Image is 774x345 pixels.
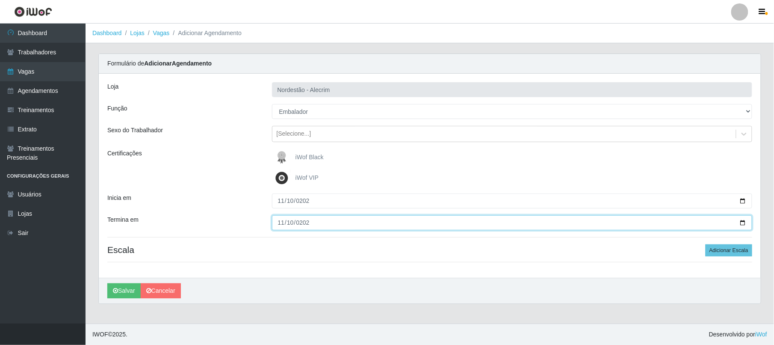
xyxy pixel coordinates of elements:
a: Lojas [130,30,144,36]
span: © 2025 . [92,330,127,339]
a: iWof [755,331,767,338]
button: Salvar [107,283,141,298]
label: Certificações [107,149,142,158]
span: iWof VIP [295,174,319,181]
span: iWof Black [295,154,324,161]
input: 00/00/0000 [272,193,753,208]
img: iWof VIP [273,170,294,187]
label: Sexo do Trabalhador [107,126,163,135]
nav: breadcrumb [86,24,774,43]
button: Adicionar Escala [706,244,752,256]
input: 00/00/0000 [272,215,753,230]
h4: Escala [107,244,752,255]
label: Função [107,104,127,113]
div: [Selecione...] [277,130,311,139]
img: iWof Black [273,149,294,166]
span: Desenvolvido por [709,330,767,339]
label: Loja [107,82,118,91]
div: Formulário de [99,54,761,74]
a: Dashboard [92,30,122,36]
strong: Adicionar Agendamento [144,60,212,67]
label: Termina em [107,215,139,224]
label: Inicia em [107,193,131,202]
img: CoreUI Logo [14,6,52,17]
a: Cancelar [141,283,181,298]
li: Adicionar Agendamento [169,29,242,38]
span: IWOF [92,331,108,338]
a: Vagas [153,30,170,36]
